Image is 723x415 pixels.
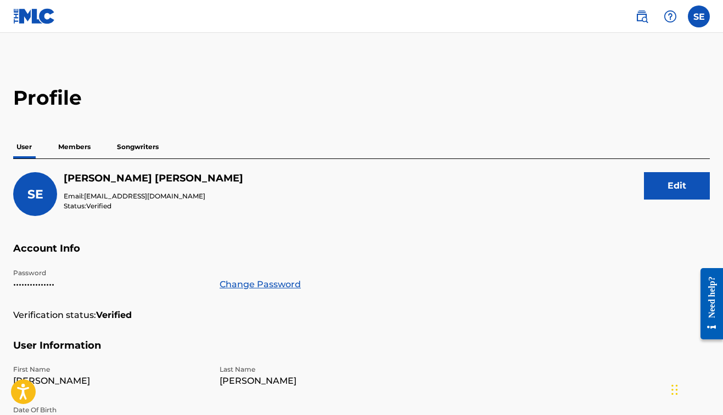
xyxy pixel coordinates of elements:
p: First Name [13,365,206,374]
img: MLC Logo [13,8,55,24]
span: Verified [86,202,111,210]
p: Members [55,135,94,158]
p: Password [13,268,206,278]
p: Songwriters [114,135,162,158]
h2: Profile [13,86,710,110]
a: Change Password [220,278,301,291]
div: User Menu [688,5,710,27]
button: Edit [644,172,710,200]
strong: Verified [96,309,132,322]
p: Verification status: [13,309,96,322]
div: Drag [671,373,678,406]
h5: User Information [13,339,710,365]
p: Date Of Birth [13,405,206,415]
p: [PERSON_NAME] [13,374,206,388]
p: Status: [64,201,243,211]
h5: Account Info [13,242,710,268]
img: search [635,10,648,23]
div: Help [659,5,681,27]
p: Last Name [220,365,413,374]
h5: Samuel Elmore [64,172,243,185]
iframe: Chat Widget [668,362,723,415]
span: [EMAIL_ADDRESS][DOMAIN_NAME] [84,192,205,200]
a: Public Search [631,5,653,27]
p: Email: [64,191,243,201]
p: User [13,135,35,158]
p: [PERSON_NAME] [220,374,413,388]
p: ••••••••••••••• [13,278,206,291]
span: SE [27,187,43,202]
iframe: Resource Center [692,257,723,350]
img: help [664,10,677,23]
